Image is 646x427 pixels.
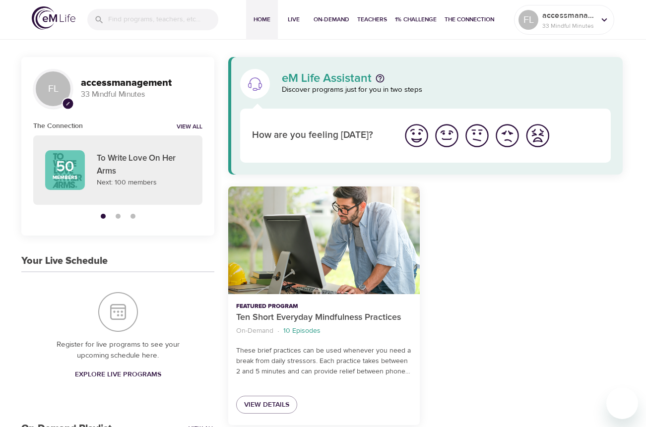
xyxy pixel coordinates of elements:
input: Find programs, teachers, etc... [108,9,218,30]
li: · [277,324,279,338]
span: Explore Live Programs [75,368,161,381]
button: I'm feeling ok [462,121,492,151]
p: eM Life Assistant [282,72,372,84]
img: great [403,122,430,149]
p: Register for live programs to see your upcoming schedule here. [41,339,194,362]
p: Next: 100 members [97,178,191,188]
img: bad [494,122,521,149]
p: 10 Episodes [283,326,321,336]
span: View Details [244,399,289,411]
button: I'm feeling great [401,121,432,151]
span: 1% Challenge [395,14,437,25]
img: worst [524,122,551,149]
p: Members [53,174,77,182]
p: 50 [56,159,74,174]
a: View all notifications [177,123,202,131]
img: good [433,122,460,149]
span: Teachers [357,14,387,25]
p: Featured Program [236,302,411,311]
button: I'm feeling worst [522,121,553,151]
p: On-Demand [236,326,273,336]
div: FL [33,69,73,109]
span: Home [250,14,274,25]
img: eM Life Assistant [247,76,263,92]
span: On-Demand [314,14,349,25]
span: The Connection [445,14,494,25]
p: 33 Mindful Minutes [542,21,595,30]
iframe: Button to launch messaging window [606,387,638,419]
p: How are you feeling [DATE]? [252,128,389,143]
h3: accessmanagement [81,77,202,89]
img: logo [32,6,75,30]
div: FL [518,10,538,30]
span: Live [282,14,306,25]
p: To Write Love On Her Arms [97,152,191,178]
a: View Details [236,396,297,414]
h3: Your Live Schedule [21,255,108,267]
a: Explore Live Programs [71,366,165,384]
p: These brief practices can be used whenever you need a break from daily stressors. Each practice t... [236,346,411,377]
button: Ten Short Everyday Mindfulness Practices [228,186,419,294]
p: 33 Mindful Minutes [81,89,202,100]
button: I'm feeling bad [492,121,522,151]
p: Discover programs just for you in two steps [282,84,611,96]
nav: breadcrumb [236,324,411,338]
h6: The Connection [33,121,83,131]
p: accessmanagement [542,9,595,21]
img: ok [463,122,491,149]
p: Ten Short Everyday Mindfulness Practices [236,311,411,324]
img: Your Live Schedule [98,292,138,332]
button: I'm feeling good [432,121,462,151]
